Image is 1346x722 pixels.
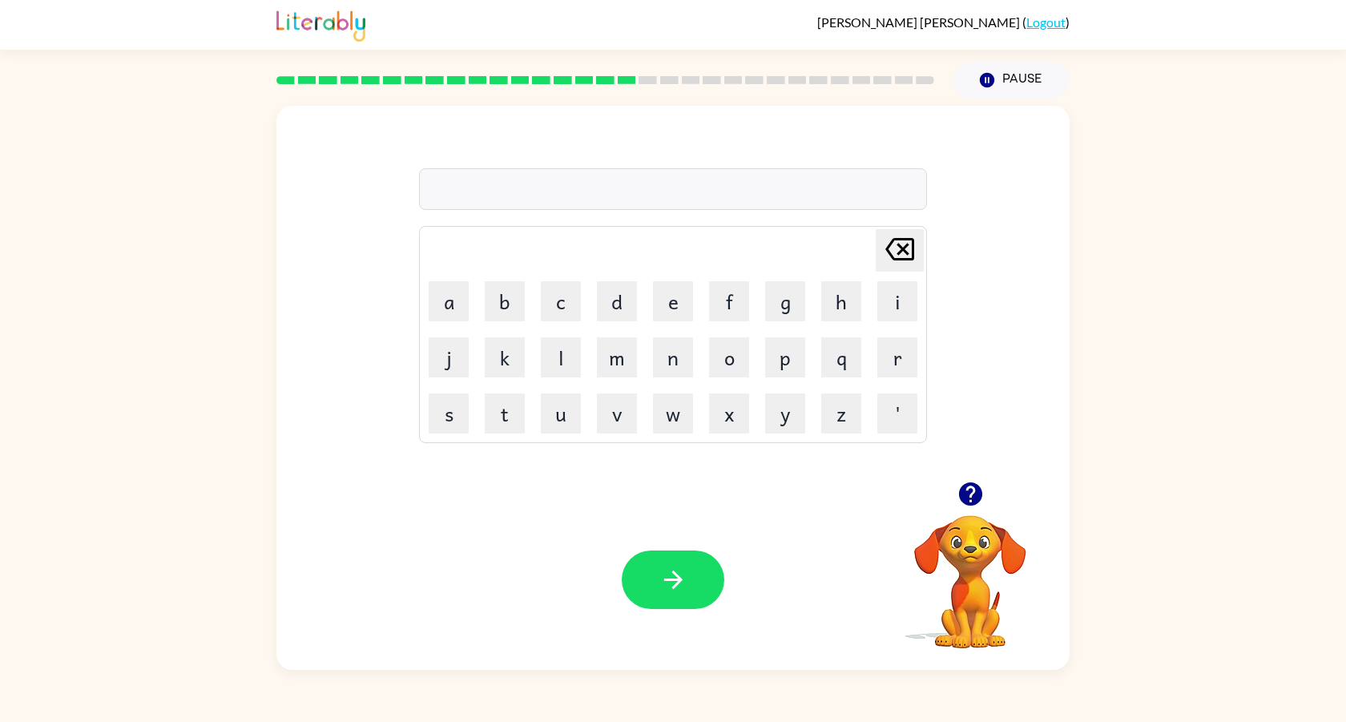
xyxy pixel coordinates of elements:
[877,281,917,321] button: i
[817,14,1022,30] span: [PERSON_NAME] [PERSON_NAME]
[821,337,861,377] button: q
[709,337,749,377] button: o
[817,14,1070,30] div: ( )
[821,393,861,434] button: z
[485,281,525,321] button: b
[541,337,581,377] button: l
[597,337,637,377] button: m
[821,281,861,321] button: h
[709,281,749,321] button: f
[276,6,365,42] img: Literably
[1026,14,1066,30] a: Logout
[541,393,581,434] button: u
[953,62,1070,99] button: Pause
[765,393,805,434] button: y
[765,337,805,377] button: p
[485,393,525,434] button: t
[597,281,637,321] button: d
[429,337,469,377] button: j
[709,393,749,434] button: x
[877,337,917,377] button: r
[653,281,693,321] button: e
[653,337,693,377] button: n
[877,393,917,434] button: '
[485,337,525,377] button: k
[597,393,637,434] button: v
[429,393,469,434] button: s
[890,490,1050,651] video: Your browser must support playing .mp4 files to use Literably. Please try using another browser.
[765,281,805,321] button: g
[653,393,693,434] button: w
[429,281,469,321] button: a
[541,281,581,321] button: c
